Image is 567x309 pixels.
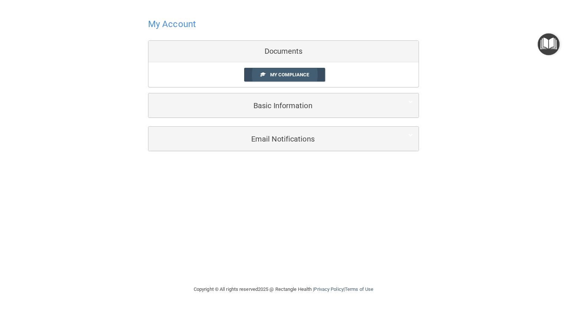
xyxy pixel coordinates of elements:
div: Documents [148,41,419,62]
a: Terms of Use [345,286,373,292]
span: My Compliance [270,72,309,77]
a: Privacy Policy [314,286,343,292]
div: Copyright © All rights reserved 2025 @ Rectangle Health | | [148,278,419,301]
h5: Email Notifications [154,135,390,143]
button: Open Resource Center [538,33,560,55]
h5: Basic Information [154,102,390,110]
a: Basic Information [154,97,413,114]
a: Email Notifications [154,130,413,147]
h4: My Account [148,19,196,29]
